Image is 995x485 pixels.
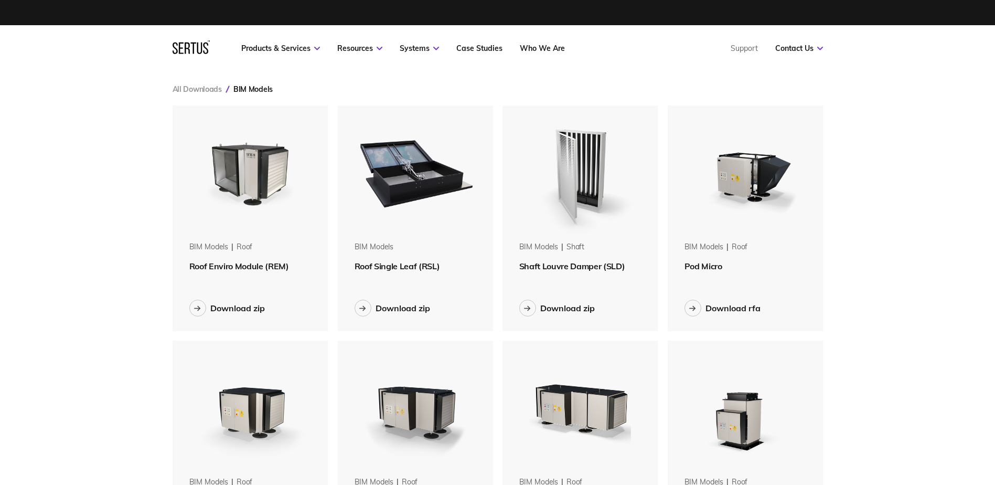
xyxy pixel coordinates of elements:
div: BIM Models [189,242,229,252]
span: Pod Micro [684,261,722,271]
span: Shaft Louvre Damper (SLD) [519,261,625,271]
div: Download zip [540,303,595,313]
a: All Downloads [173,85,222,94]
button: Download zip [519,300,595,317]
span: Roof Single Leaf (RSL) [355,261,440,271]
a: Case Studies [456,44,502,53]
a: Resources [337,44,382,53]
div: roof [237,242,252,252]
a: Contact Us [775,44,823,53]
a: Who We Are [520,44,565,53]
span: Roof Enviro Module (REM) [189,261,289,271]
div: Download zip [210,303,265,313]
div: BIM Models [684,242,724,252]
button: Download zip [355,300,430,317]
div: BIM Models [519,242,559,252]
a: Systems [400,44,439,53]
div: roof [732,242,747,252]
div: shaft [566,242,584,252]
div: BIM Models [355,242,394,252]
div: Download zip [376,303,430,313]
a: Products & Services [241,44,320,53]
a: Support [731,44,758,53]
button: Download zip [189,300,265,317]
button: Download rfa [684,300,761,317]
div: Download rfa [705,303,761,313]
